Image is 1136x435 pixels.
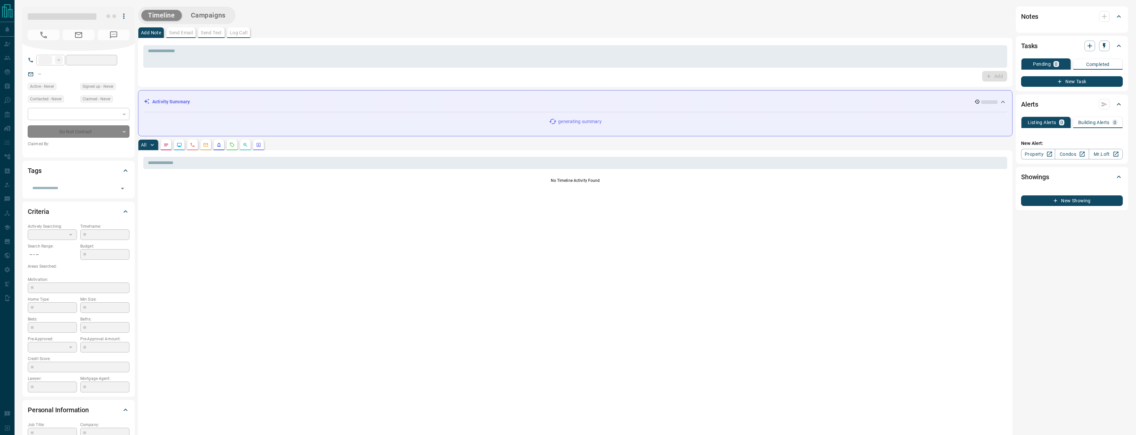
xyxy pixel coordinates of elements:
[1078,120,1110,125] p: Building Alerts
[28,204,129,219] div: Criteria
[1021,195,1123,206] button: New Showing
[184,10,232,21] button: Campaigns
[1055,149,1089,159] a: Condos
[28,422,77,428] p: Job Title:
[30,83,54,90] span: Active - Never
[1086,62,1110,67] p: Completed
[98,30,129,40] span: No Number
[216,142,222,148] svg: Listing Alerts
[28,296,77,302] p: Home Type:
[30,96,62,102] span: Contacted - Never
[203,142,208,148] svg: Emails
[28,277,129,283] p: Motivation:
[177,142,182,148] svg: Lead Browsing Activity
[1114,120,1116,125] p: 0
[83,83,114,90] span: Signed up - Never
[1021,172,1049,182] h2: Showings
[1021,96,1123,112] div: Alerts
[1021,169,1123,185] div: Showings
[28,249,77,260] p: -- - --
[1021,11,1038,22] h2: Notes
[1021,41,1038,51] h2: Tasks
[28,223,77,229] p: Actively Searching:
[28,405,89,415] h2: Personal Information
[1033,62,1051,66] p: Pending
[141,10,182,21] button: Timeline
[80,243,129,249] p: Budget:
[1060,120,1063,125] p: 0
[80,316,129,322] p: Baths:
[80,376,129,382] p: Mortgage Agent:
[63,30,94,40] span: No Email
[1089,149,1123,159] a: Mr.Loft
[28,141,129,147] p: Claimed By:
[144,96,1007,108] div: Activity Summary
[141,143,146,147] p: All
[28,356,129,362] p: Credit Score:
[83,96,111,102] span: Claimed - Never
[1055,62,1057,66] p: 0
[1021,76,1123,87] button: New Task
[1028,120,1056,125] p: Listing Alerts
[80,336,129,342] p: Pre-Approval Amount:
[80,422,129,428] p: Company:
[28,243,77,249] p: Search Range:
[38,71,41,77] a: --
[28,163,129,179] div: Tags
[28,206,49,217] h2: Criteria
[190,142,195,148] svg: Calls
[80,223,129,229] p: Timeframe:
[1021,99,1038,110] h2: Alerts
[243,142,248,148] svg: Opportunities
[141,30,161,35] p: Add Note
[230,142,235,148] svg: Requests
[152,98,190,105] p: Activity Summary
[28,316,77,322] p: Beds:
[558,118,601,125] p: generating summary
[143,178,1007,184] p: No Timeline Activity Found
[163,142,169,148] svg: Notes
[118,184,127,193] button: Open
[28,165,41,176] h2: Tags
[28,336,77,342] p: Pre-Approved:
[1021,9,1123,24] div: Notes
[28,402,129,418] div: Personal Information
[28,263,129,269] p: Areas Searched:
[28,125,129,138] div: Do Not Contact
[28,376,77,382] p: Lawyer:
[80,296,129,302] p: Min Size:
[1021,149,1055,159] a: Property
[28,30,59,40] span: No Number
[256,142,261,148] svg: Agent Actions
[1021,140,1123,147] p: New Alert:
[1021,38,1123,54] div: Tasks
